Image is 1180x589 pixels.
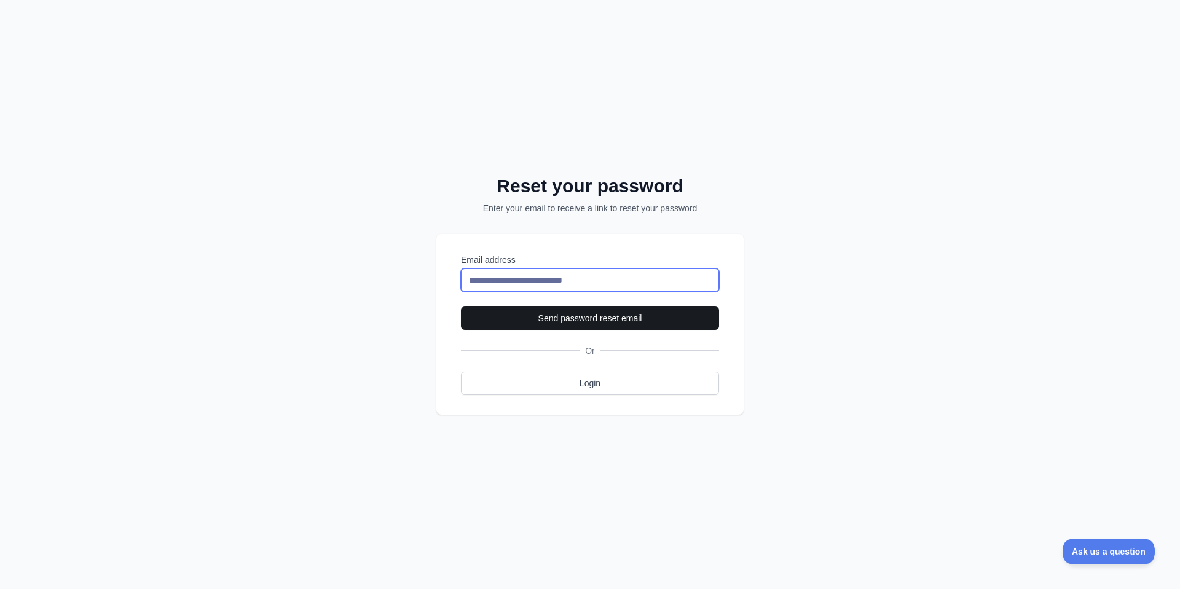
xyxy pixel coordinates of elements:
span: Or [580,345,600,357]
label: Email address [461,254,719,266]
p: Enter your email to receive a link to reset your password [452,202,728,214]
button: Send password reset email [461,306,719,330]
iframe: Toggle Customer Support [1063,539,1155,564]
h2: Reset your password [452,175,728,197]
a: Login [461,372,719,395]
